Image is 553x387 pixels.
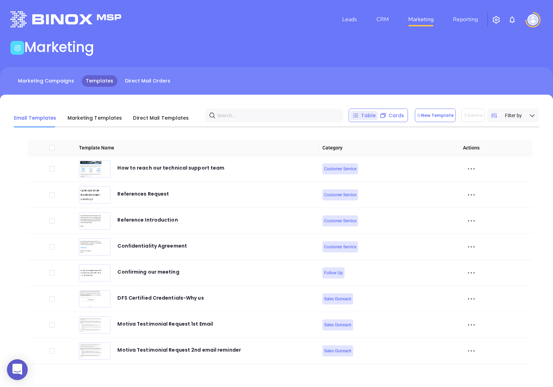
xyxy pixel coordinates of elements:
span: Follow Up [324,269,343,277]
a: Templates [82,75,117,87]
span: Filter by [505,112,522,119]
img: iconNotification [508,16,516,24]
span: Direct Mail Templates [133,114,189,121]
img: iconSetting [492,16,500,24]
div: References Request [117,190,169,204]
th: Actions [411,140,532,156]
a: Direct Mail Orders [121,75,175,87]
a: Marketing [405,12,436,26]
th: Category [320,140,411,156]
a: Leads [339,12,360,26]
span: Sales Outreach [324,295,351,303]
span: Customer Service [324,191,356,199]
button: Delete [461,109,484,122]
div: How to reach our technical support team [117,164,224,178]
div: Reference Introduction [117,216,178,230]
div: Confirming our meeting [117,268,179,282]
div: DFS Certified Credentials-Why us [117,294,204,308]
span: Customer Service [324,243,356,251]
h1: Marketing [24,39,94,55]
div: Cards [378,111,406,120]
a: Marketing Campaigns [14,75,78,87]
span: Email Templates [14,114,56,121]
button: New Template [415,109,456,122]
div: Motiva Testimonial Request 2nd email reminder [117,346,241,360]
span: Marketing Templates [68,114,122,121]
div: Motiva Testimonial Request 1st Email [117,320,213,334]
span: Customer Service [324,165,356,173]
span: Sales Outreach [324,321,351,329]
th: Template Name [76,140,319,156]
input: Search… [217,110,334,121]
a: Reporting [450,12,481,26]
span: Customer Service [324,217,356,225]
a: CRM [374,12,392,26]
div: Confidentiality Agreement [117,242,187,256]
div: Table [350,111,378,120]
img: logo [10,11,121,27]
span: Sales Outreach [324,347,351,355]
img: user [527,14,538,25]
